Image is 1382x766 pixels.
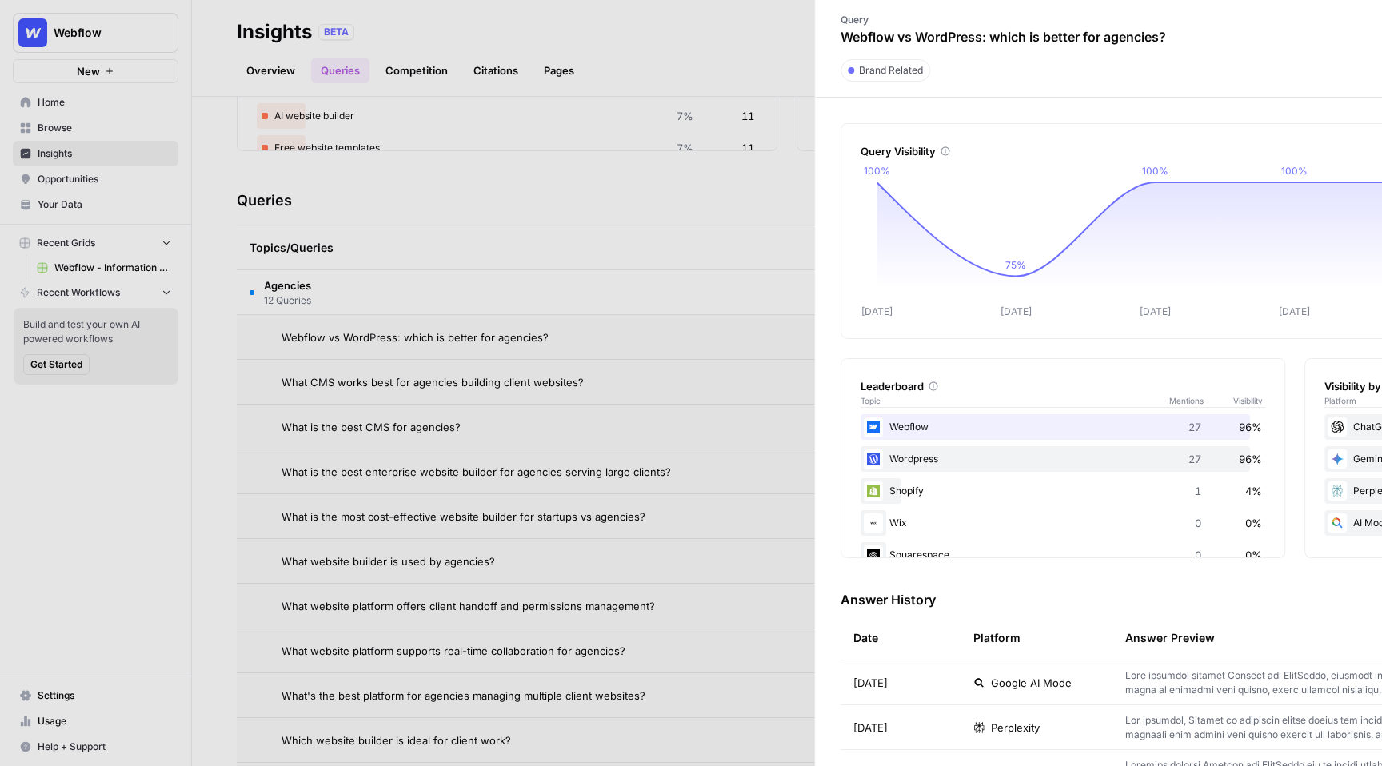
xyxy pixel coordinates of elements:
div: Squarespace [861,542,1265,568]
span: 1 [1195,483,1201,499]
span: What website builder is used by agencies? [282,553,495,569]
img: wrtrwb713zz0l631c70900pxqvqh [864,481,883,501]
div: Leaderboard [861,378,1265,394]
h3: Queries [237,190,292,212]
span: [DATE] [853,675,888,691]
span: Google AI Mode [991,675,1072,691]
div: Topics/Queries [250,225,837,269]
button: Recent Grids [13,231,178,255]
a: Pages [534,58,584,83]
span: What website platform offers client handoff and permissions management? [282,598,655,614]
span: New [77,63,100,79]
span: [DATE] [853,720,888,736]
div: Shopify [861,478,1265,504]
img: onsbemoa9sjln5gpq3z6gl4wfdvr [864,545,883,565]
span: What's the best platform for agencies managing multiple client websites? [282,688,645,704]
span: Agencies [264,277,311,293]
span: 7% [677,108,693,124]
div: Platform [973,616,1021,660]
img: 22xsrp1vvxnaoilgdb3s3rw3scik [864,449,883,469]
tspan: [DATE] [1279,305,1310,317]
span: 0% [1245,515,1262,531]
div: Webflow [861,414,1265,440]
span: What is the most cost-effective website builder for startups vs agencies? [282,509,645,525]
div: Insights [237,19,312,45]
span: 96% [1239,419,1262,435]
div: Date [853,616,878,660]
span: 0 [1195,547,1201,563]
a: Webflow - Information Article -[PERSON_NAME] (Demo) [30,255,178,281]
span: Topic [861,394,1169,407]
span: Recent Workflows [37,285,120,300]
a: Browse [13,115,178,141]
span: 12 Queries [264,293,311,308]
span: Your Data [38,197,171,212]
p: Query [841,13,1166,27]
tspan: [DATE] [1140,305,1171,317]
span: Which website builder is ideal for client work? [282,732,511,748]
div: BETA [318,24,354,40]
span: Perplexity [991,720,1040,736]
span: Opportunities [38,172,171,186]
img: Webflow Logo [18,18,47,47]
span: Webflow vs WordPress: which is better for agencies? [282,329,549,345]
span: Brand Related [859,63,923,78]
span: 0% [1245,547,1262,563]
button: New [13,59,178,83]
div: Free website templates [257,135,757,161]
img: a1pu3e9a4sjoov2n4mw66knzy8l8 [864,417,883,437]
span: 7% [677,140,693,156]
span: Get Started [30,357,82,372]
a: Opportunities [13,166,178,192]
button: Recent Workflows [13,281,178,305]
img: i4x52ilb2nzb0yhdjpwfqj6p8htt [864,513,883,533]
span: Usage [38,714,171,728]
span: What website platform supports real-time collaboration for agencies? [282,643,625,659]
a: Citations [464,58,528,83]
span: Build and test your own AI powered workflows [23,317,169,346]
div: Wix [861,510,1265,536]
button: Workspace: Webflow [13,13,178,53]
div: Wordpress [861,446,1265,472]
span: What CMS works best for agencies building client websites? [282,374,584,390]
tspan: [DATE] [1001,305,1032,317]
a: Competition [376,58,457,83]
tspan: 100% [1281,165,1308,177]
a: Overview [237,58,305,83]
span: 27 [1188,451,1201,467]
a: Usage [13,708,178,734]
span: Home [38,95,171,110]
span: Platform [1324,394,1356,407]
span: Webflow - Information Article -[PERSON_NAME] (Demo) [54,261,171,275]
span: Insights [38,146,171,161]
tspan: [DATE] [861,305,893,317]
span: What is the best CMS for agencies? [282,419,461,435]
span: 4% [1245,483,1262,499]
div: AI website builder [257,103,757,129]
span: Webflow [54,25,150,41]
a: Queries [311,58,369,83]
span: What is the best enterprise website builder for agencies serving large clients? [282,464,671,480]
a: Settings [13,683,178,708]
span: 96% [1239,451,1262,467]
span: 0 [1195,515,1201,531]
span: 11 [741,108,754,124]
span: Help + Support [38,740,171,754]
tspan: 100% [864,165,890,177]
span: Mentions [1169,394,1233,407]
button: Get Started [23,354,90,375]
a: Your Data [13,192,178,217]
span: Browse [38,121,171,135]
span: 27 [1188,419,1201,435]
tspan: 100% [1142,165,1168,177]
button: Help + Support [13,734,178,760]
tspan: 75% [1005,259,1026,271]
span: Recent Grids [37,236,95,250]
span: Visibility [1233,394,1265,407]
span: Settings [38,688,171,703]
span: 11 [741,140,754,156]
p: Webflow vs WordPress: which is better for agencies? [841,27,1166,46]
a: Home [13,90,178,115]
a: Insights [13,141,178,166]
